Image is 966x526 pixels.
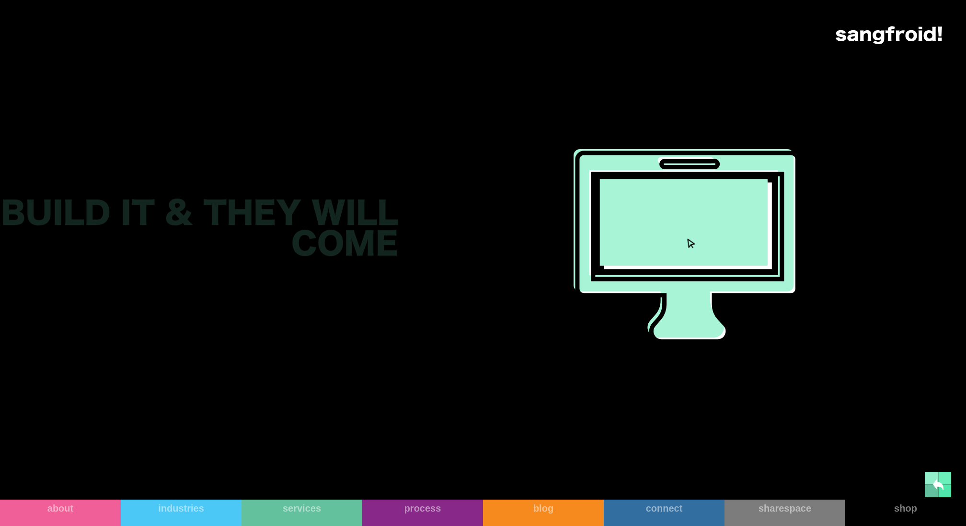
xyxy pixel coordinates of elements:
[724,500,845,526] a: sharespace
[362,503,483,514] div: process
[604,503,724,514] div: connect
[604,500,724,526] a: connect
[724,503,845,514] div: sharespace
[121,503,241,514] div: industries
[362,500,483,526] a: process
[241,503,362,514] div: services
[483,503,604,514] div: blog
[121,500,241,526] a: industries
[845,500,966,526] a: shop
[845,503,966,514] div: shop
[241,500,362,526] a: services
[483,500,604,526] a: blog
[836,26,942,44] img: logo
